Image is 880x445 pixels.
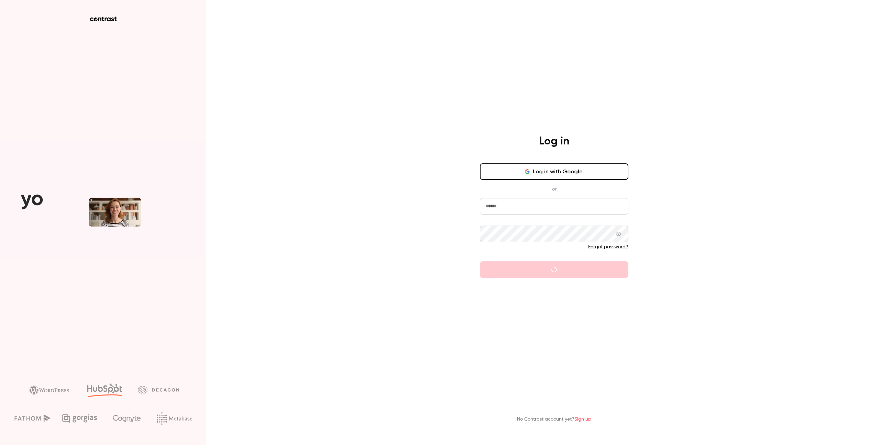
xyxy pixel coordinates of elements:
button: Log in with Google [480,163,628,180]
a: Forgot password? [588,245,628,249]
img: decagon [138,386,179,393]
p: No Contrast account yet? [517,416,591,423]
a: Sign up [574,417,591,422]
h4: Log in [539,134,569,148]
span: or [549,185,560,193]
